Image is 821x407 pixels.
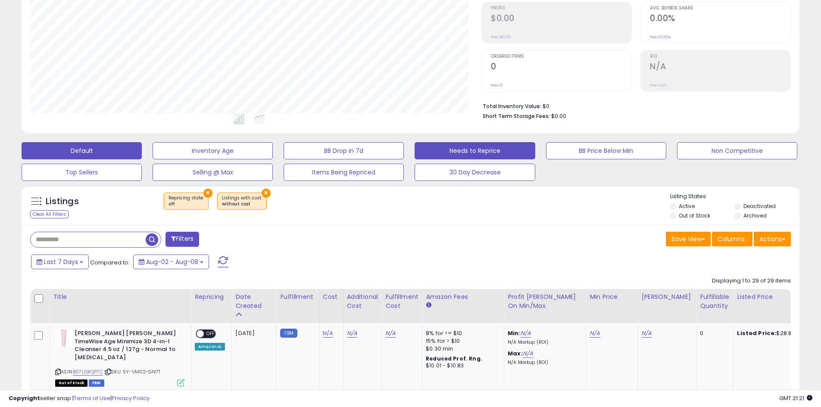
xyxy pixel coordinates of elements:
[504,289,586,323] th: The percentage added to the cost of goods (COGS) that forms the calculator for Min & Max prices.
[650,62,790,73] h2: N/A
[235,292,273,311] div: Date Created
[203,189,212,198] button: ×
[491,83,503,88] small: Prev: 0
[323,292,340,301] div: Cost
[491,62,631,73] h2: 0
[235,329,270,337] div: [DATE]
[491,54,631,59] span: Ordered Items
[222,201,262,207] div: without cost
[415,164,535,181] button: 30 Day Decrease
[426,301,431,309] small: Amazon Fees.
[169,201,204,207] div: off
[323,329,333,338] a: N/A
[737,329,809,337] div: $28.89
[44,258,78,266] span: Last 7 Days
[508,360,579,366] p: N/A Markup (ROI)
[666,232,711,246] button: Save View
[590,329,600,338] a: N/A
[195,292,228,301] div: Repricing
[551,112,566,120] span: $0.00
[153,142,273,159] button: Inventory Age
[55,329,72,347] img: 31wLx6UOobL._SL40_.jpg
[153,164,273,181] button: Selling @ Max
[743,202,776,210] label: Deactivated
[75,329,179,364] b: [PERSON_NAME] [PERSON_NAME] TimeWise Age Minimize 3D 4-in-1 Cleanser 4.5 oz / 127g - Normal to [M...
[426,337,497,345] div: 15% for > $10
[483,100,784,111] li: $0
[491,6,631,11] span: Profit
[737,292,812,301] div: Listed Price
[718,235,745,243] span: Columns
[670,193,799,201] p: Listing States:
[347,292,378,311] div: Additional Cost
[22,142,142,159] button: Default
[712,277,791,285] div: Displaying 1 to 29 of 29 items
[195,343,225,351] div: Amazon AI
[262,189,271,198] button: ×
[523,349,533,358] a: N/A
[508,339,579,345] p: N/A Markup (ROI)
[284,164,404,181] button: Items Being Repriced
[700,329,727,337] div: 0
[426,355,482,362] b: Reduced Prof. Rng.
[546,142,666,159] button: BB Price Below Min
[165,232,199,247] button: Filters
[89,379,104,387] span: FBM
[426,362,497,370] div: $10.01 - $10.83
[426,329,497,337] div: 8% for <= $10
[483,103,541,110] b: Total Inventory Value:
[104,368,160,375] span: | SKU: 5Y-VM02-GN7T
[169,195,204,208] span: Repricing state :
[133,255,209,269] button: Aug-02 - Aug-08
[112,394,150,402] a: Privacy Policy
[385,292,418,311] div: Fulfillment Cost
[9,394,40,402] strong: Copyright
[74,394,110,402] a: Terms of Use
[491,34,511,40] small: Prev: $0.00
[700,292,730,311] div: Fulfillable Quantity
[590,292,634,301] div: Min Price
[426,292,500,301] div: Amazon Fees
[650,83,667,88] small: Prev: N/A
[483,112,550,120] b: Short Term Storage Fees:
[284,142,404,159] button: BB Drop in 7d
[415,142,535,159] button: Needs to Reprice
[650,6,790,11] span: Avg. Buybox Share
[146,258,198,266] span: Aug-02 - Aug-08
[9,395,150,403] div: seller snap | |
[521,329,531,338] a: N/A
[385,329,396,338] a: N/A
[754,232,791,246] button: Actions
[679,212,710,219] label: Out of Stock
[280,329,297,338] small: FBM
[641,329,652,338] a: N/A
[280,292,315,301] div: Fulfillment
[55,379,87,387] span: All listings that are currently out of stock and unavailable for purchase on Amazon
[73,368,103,376] a: B07LGRQP7C
[650,34,671,40] small: Prev: 0.00%
[508,292,582,311] div: Profit [PERSON_NAME] on Min/Max
[508,349,523,357] b: Max:
[491,13,631,25] h2: $0.00
[650,54,790,59] span: ROI
[46,196,79,208] h5: Listings
[743,212,767,219] label: Archived
[712,232,752,246] button: Columns
[641,292,693,301] div: [PERSON_NAME]
[737,329,776,337] b: Listed Price:
[508,329,521,337] b: Min:
[679,202,695,210] label: Active
[347,329,357,338] a: N/A
[779,394,812,402] span: 2025-08-16 21:21 GMT
[31,255,89,269] button: Last 7 Days
[677,142,797,159] button: Non Competitive
[90,258,130,267] span: Compared to:
[426,345,497,353] div: $0.30 min
[222,195,262,208] span: Listings with cost :
[53,292,187,301] div: Title
[30,210,69,218] div: Clear All Filters
[204,330,218,338] span: OFF
[22,164,142,181] button: Top Sellers
[650,13,790,25] h2: 0.00%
